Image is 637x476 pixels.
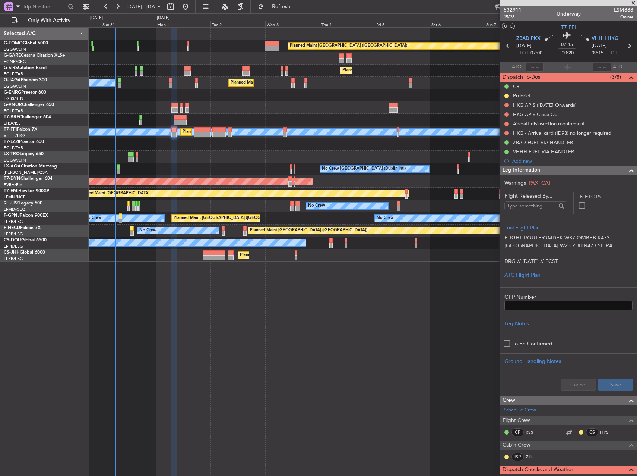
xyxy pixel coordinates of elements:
a: CS-DOUGlobal 6500 [4,238,47,242]
a: LFMN/NCE [4,194,26,200]
a: LTBA/ISL [4,120,20,126]
a: EGGW/LTN [4,47,26,52]
div: [DATE] [157,15,169,21]
span: LX-AOA [4,164,21,169]
a: T7-BREChallenger 604 [4,115,51,119]
a: LX-TROLegacy 650 [4,152,44,156]
span: F-GPNJ [4,213,20,218]
button: Refresh [254,1,299,13]
span: Only With Activity [19,18,79,23]
div: Planned Maint [GEOGRAPHIC_DATA] ([GEOGRAPHIC_DATA]) [240,250,357,261]
div: Planned Maint [GEOGRAPHIC_DATA] ([GEOGRAPHIC_DATA]) [174,213,291,224]
div: No Crew [377,213,394,224]
div: Ground Handling Notes [504,357,633,365]
span: Dispatch Checks and Weather [503,466,573,474]
p: DRG // [DATE] // FCST [504,257,633,265]
span: CS-DOU [4,238,21,242]
span: 9H-LPZ [4,201,19,206]
div: Aircraft disinsection requirement [513,120,585,127]
a: T7-DYNChallenger 604 [4,176,53,181]
div: Wed 3 [265,21,320,27]
span: VHHH HKG [592,35,618,43]
div: No Crew [GEOGRAPHIC_DATA] (Dublin Intl) [322,163,406,175]
span: T7-FFI [561,24,576,31]
a: Schedule Crew [504,407,536,414]
div: CS [586,428,598,436]
div: Thu 4 [320,21,375,27]
div: Warnings [500,179,637,187]
div: CP [511,428,524,436]
span: Dispatch To-Dos [503,73,540,82]
a: G-FOMOGlobal 6000 [4,41,48,46]
a: EGLF/FAB [4,108,23,114]
a: EGLF/FAB [4,145,23,151]
span: PAX, CAT [529,179,551,187]
span: LX-TRO [4,152,20,156]
span: T7-BRE [4,115,19,119]
span: CS-JHH [4,250,20,255]
div: HKG APIS Close Out [513,111,559,118]
a: T7-LZZIPraetor 600 [4,140,44,144]
span: 15/28 [504,14,522,20]
a: G-GARECessna Citation XLS+ [4,53,65,58]
span: G-FOMO [4,41,23,46]
div: Mon 1 [156,21,210,27]
div: Planned Maint [GEOGRAPHIC_DATA] ([GEOGRAPHIC_DATA]) [290,40,407,51]
input: --:-- [526,63,544,72]
div: Planned Maint [GEOGRAPHIC_DATA] ([GEOGRAPHIC_DATA] Intl) [183,126,307,138]
div: Planned Maint [GEOGRAPHIC_DATA] ([GEOGRAPHIC_DATA]) [342,65,460,76]
div: ISP [511,453,524,461]
span: G-VNOR [4,103,22,107]
div: ATC Flight Plan [504,271,633,279]
div: No Crew [139,225,156,236]
span: [DATE] [592,42,607,50]
span: T7-LZZI [4,140,19,144]
a: HPS [600,429,617,436]
span: 02:15 [561,41,573,48]
div: Add new [512,158,633,164]
span: [DATE] - [DATE] [127,3,162,10]
a: LFPB/LBG [4,219,23,225]
a: VHHH/HKG [4,133,26,138]
a: 9H-LPZLegacy 500 [4,201,42,206]
button: UTC [502,23,515,29]
span: ZBAD PKX [516,35,541,43]
a: G-ENRGPraetor 600 [4,90,46,95]
a: G-JAGAPhenom 300 [4,78,47,82]
a: LFPB/LBG [4,256,23,262]
div: Sun 7 [485,21,539,27]
div: Fri 5 [375,21,430,27]
a: LFMD/CEQ [4,207,25,212]
span: ALDT [613,63,625,71]
span: G-ENRG [4,90,21,95]
span: Flight Released By... [504,192,567,200]
div: Prebrief [513,93,530,99]
a: G-VNORChallenger 650 [4,103,54,107]
div: [DATE] [90,15,103,21]
div: HKG - Arrival card (ID93) no longer required [513,130,611,136]
span: (3/8) [610,73,621,81]
div: ZBAD FUEL VIA HANDLER [513,139,573,145]
div: Tue 2 [210,21,265,27]
input: Type something... [507,200,556,212]
a: LFPB/LBG [4,231,23,237]
label: Is ETOPS [580,193,633,201]
div: Leg Notes [504,320,633,328]
a: [PERSON_NAME]/QSA [4,170,48,175]
span: Cabin Crew [503,441,530,450]
div: No Crew [308,200,325,212]
div: HKG APIS ([DATE] Onwards) [513,102,577,108]
div: Planned Maint [GEOGRAPHIC_DATA] [78,188,149,199]
a: EVRA/RIX [4,182,22,188]
span: ATOT [512,63,524,71]
a: EGSS/STN [4,96,23,101]
span: F-HECD [4,226,20,230]
a: F-GPNJFalcon 900EX [4,213,48,218]
span: G-GARE [4,53,21,58]
a: T7-FFIFalcon 7X [4,127,37,132]
p: FLIGHT ROUTE:OMDEK W37 OMBEB R473 [GEOGRAPHIC_DATA] W23 ZUH R473 SIERA [504,234,633,250]
span: T7-FFI [4,127,17,132]
span: 07:00 [530,50,542,57]
a: RSS [526,429,542,436]
span: Crew [503,396,515,405]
